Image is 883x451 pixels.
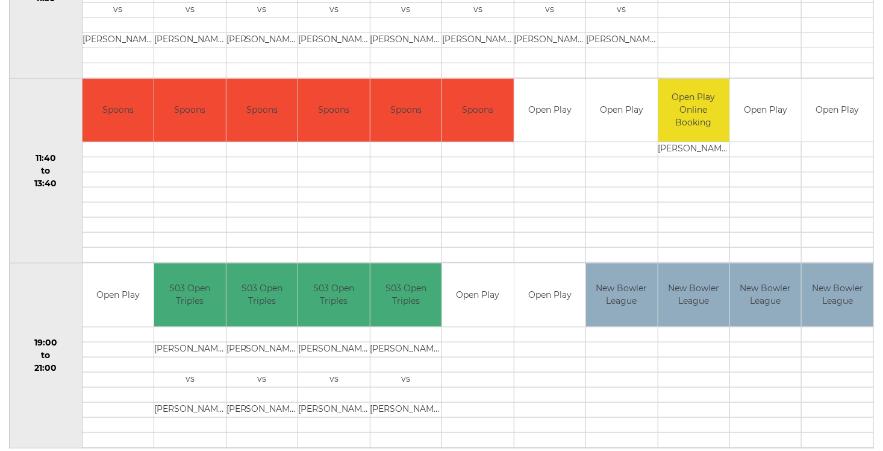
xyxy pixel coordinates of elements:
td: [PERSON_NAME] [154,402,225,417]
td: 19:00 to 21:00 [10,263,83,449]
td: [PERSON_NAME] [226,402,298,417]
td: vs [154,372,225,387]
td: Open Play [730,79,801,142]
td: 11:40 to 13:40 [10,78,83,263]
td: S03 Open Triples [298,263,369,327]
td: [PERSON_NAME] [154,33,225,48]
td: vs [298,2,369,17]
td: vs [514,2,585,17]
td: S03 Open Triples [154,263,225,327]
td: [PERSON_NAME] [658,142,729,157]
td: New Bowler League [730,263,801,327]
td: [PERSON_NAME] [83,33,154,48]
td: [PERSON_NAME] [370,342,441,357]
td: [PERSON_NAME] [442,33,513,48]
td: Spoons [83,79,154,142]
td: Open Play [442,263,513,327]
td: vs [586,2,657,17]
td: Open Play [802,79,873,142]
td: Open Play [586,79,657,142]
td: New Bowler League [658,263,729,327]
td: New Bowler League [802,263,873,327]
td: Open Play [514,79,585,142]
td: Open Play Online Booking [658,79,729,142]
td: vs [83,2,154,17]
td: vs [298,372,369,387]
td: [PERSON_NAME] [154,342,225,357]
td: Spoons [442,79,513,142]
td: vs [442,2,513,17]
td: Spoons [154,79,225,142]
td: Open Play [83,263,154,327]
td: [PERSON_NAME] [226,33,298,48]
td: [PERSON_NAME] [370,402,441,417]
td: [PERSON_NAME] [298,33,369,48]
td: Spoons [370,79,441,142]
td: [PERSON_NAME] [226,342,298,357]
td: [PERSON_NAME] [514,33,585,48]
td: vs [370,372,441,387]
td: Spoons [226,79,298,142]
td: New Bowler League [586,263,657,327]
td: vs [226,372,298,387]
td: S03 Open Triples [226,263,298,327]
td: vs [370,2,441,17]
td: [PERSON_NAME] [298,342,369,357]
td: S03 Open Triples [370,263,441,327]
td: Open Play [514,263,585,327]
td: [PERSON_NAME] [586,33,657,48]
td: [PERSON_NAME] [298,402,369,417]
td: [PERSON_NAME] [370,33,441,48]
td: Spoons [298,79,369,142]
td: vs [154,2,225,17]
td: vs [226,2,298,17]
